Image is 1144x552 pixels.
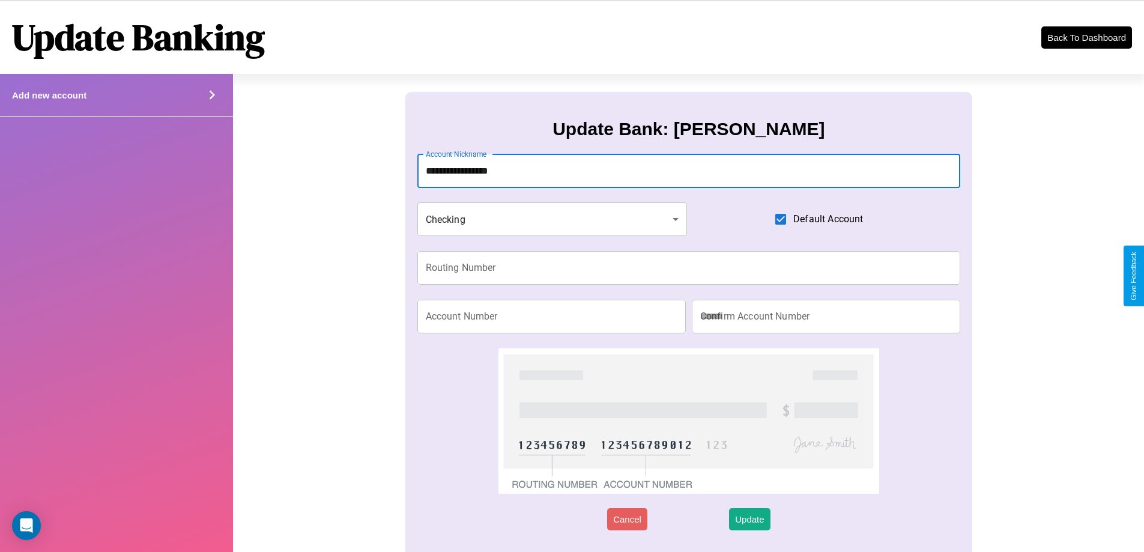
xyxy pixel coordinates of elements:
h1: Update Banking [12,13,265,62]
button: Update [729,508,770,530]
button: Back To Dashboard [1041,26,1132,49]
div: Checking [417,202,688,236]
img: check [498,348,879,494]
div: Give Feedback [1130,252,1138,300]
h4: Add new account [12,90,86,100]
button: Cancel [607,508,647,530]
div: Open Intercom Messenger [12,511,41,540]
span: Default Account [793,212,863,226]
label: Account Nickname [426,149,487,159]
h3: Update Bank: [PERSON_NAME] [552,119,825,139]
